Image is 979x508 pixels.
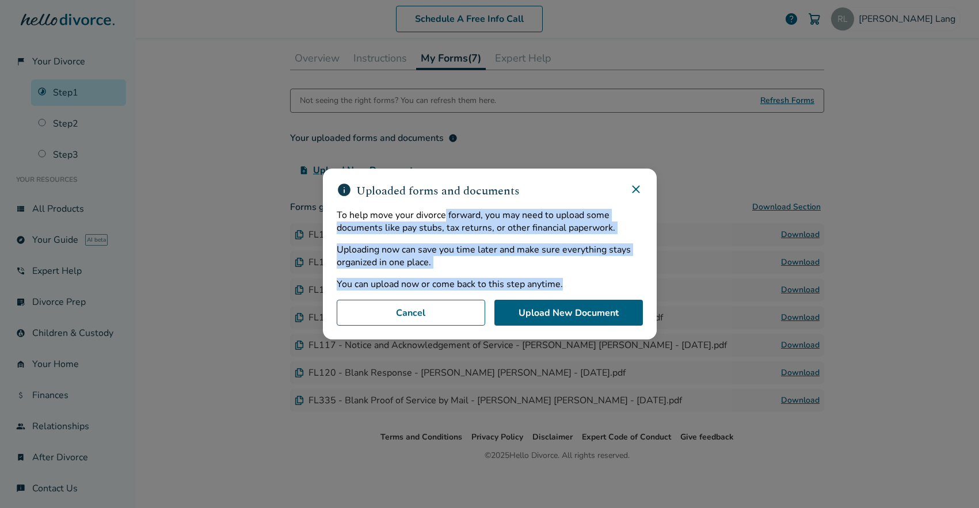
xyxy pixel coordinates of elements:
[921,453,979,508] iframe: Chat Widget
[494,300,643,326] button: Upload New Document
[337,182,520,200] h3: Uploaded forms and documents
[337,243,643,269] p: Uploading now can save you time later and make sure everything stays organized in one place.
[337,300,485,326] button: Cancel
[337,209,643,234] p: To help move your divorce forward, you may need to upload some documents like pay stubs, tax retu...
[337,278,643,291] p: You can upload now or come back to this step anytime.
[337,182,352,200] span: info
